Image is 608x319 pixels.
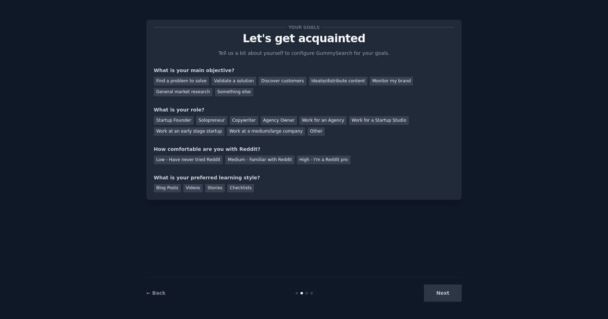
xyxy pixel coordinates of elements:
[287,24,321,31] span: Your goals
[154,67,454,74] div: What is your main objective?
[297,155,350,164] div: High - I'm a Reddit pro
[370,77,413,85] div: Monitor my brand
[154,32,454,45] p: Let's get acquainted
[227,127,305,136] div: Work at a medium/large company
[261,116,297,125] div: Agency Owner
[154,184,181,193] div: Blog Posts
[225,155,294,164] div: Medium - Familiar with Reddit
[154,106,454,114] div: What is your role?
[308,127,325,136] div: Other
[299,116,347,125] div: Work for an Agency
[196,116,227,125] div: Solopreneur
[309,77,367,85] div: Ideate/distribute content
[183,184,203,193] div: Videos
[215,88,253,97] div: Something else
[230,116,258,125] div: Copywriter
[154,88,213,97] div: General market research
[154,155,223,164] div: Low - Have never tried Reddit
[205,184,225,193] div: Stories
[154,146,454,153] div: How comfortable are you with Reddit?
[259,77,306,85] div: Discover customers
[154,174,454,181] div: What is your preferred learning style?
[154,127,224,136] div: Work at an early stage startup
[154,77,209,85] div: Find a problem to solve
[215,50,393,57] p: Tell us a bit about yourself to configure GummySearch for your goals.
[146,290,165,296] a: ← Back
[227,184,254,193] div: Checklists
[349,116,408,125] div: Work for a Startup Studio
[154,116,194,125] div: Startup Founder
[211,77,256,85] div: Validate a solution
